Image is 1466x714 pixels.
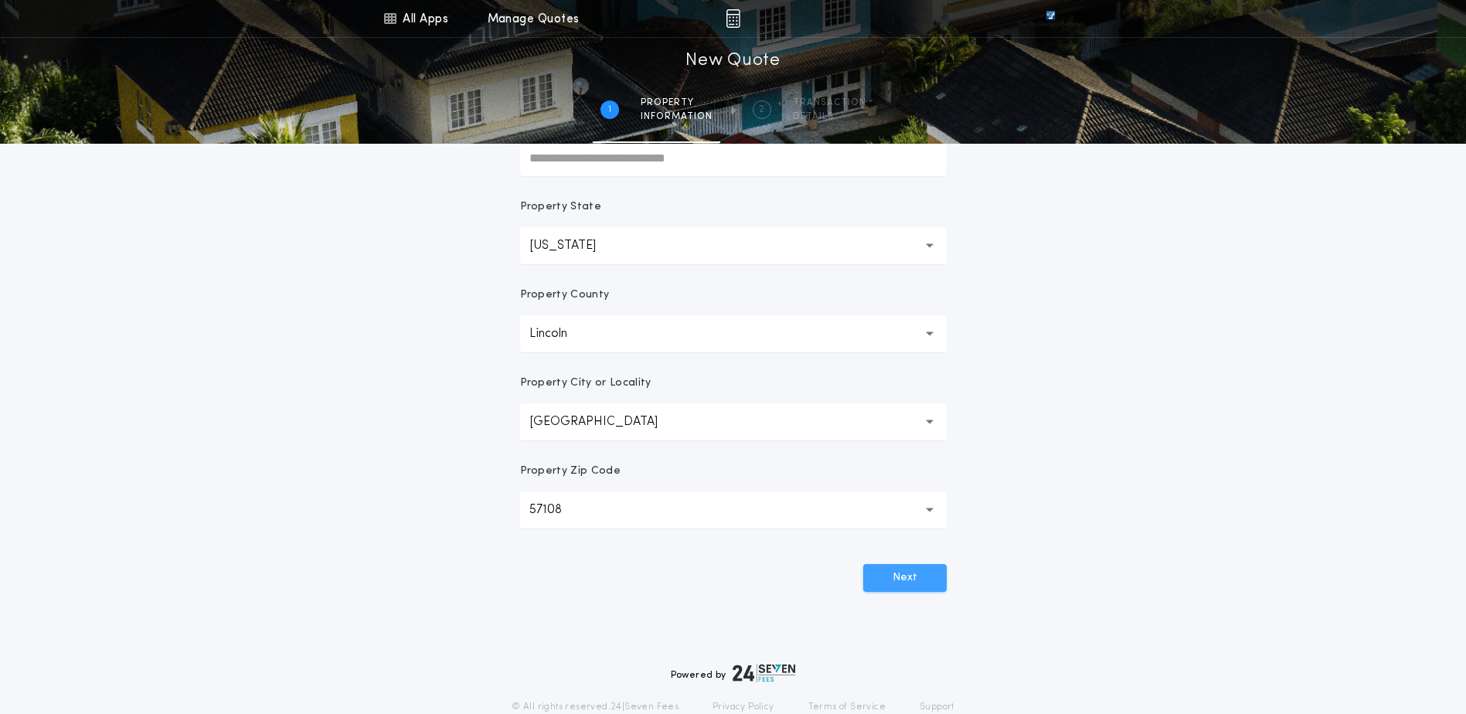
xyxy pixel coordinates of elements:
p: 57108 [529,501,587,519]
h2: 2 [759,104,764,116]
p: [GEOGRAPHIC_DATA] [529,413,682,431]
button: 57108 [520,491,947,529]
a: Support [920,701,954,713]
a: Terms of Service [808,701,886,713]
span: Transaction [793,97,866,109]
h2: 1 [608,104,611,116]
button: Lincoln [520,315,947,352]
h1: New Quote [685,49,780,73]
button: [US_STATE] [520,227,947,264]
span: information [641,110,713,123]
button: [GEOGRAPHIC_DATA] [520,403,947,440]
p: Property State [520,199,601,215]
span: details [793,110,866,123]
a: Privacy Policy [713,701,774,713]
p: © All rights reserved. 24|Seven Fees [512,701,679,713]
p: Lincoln [529,325,592,343]
p: Property Zip Code [520,464,621,479]
div: Powered by [671,664,796,682]
img: vs-icon [1018,11,1083,26]
p: Property County [520,287,610,303]
img: img [726,9,740,28]
p: Property City or Locality [520,376,651,391]
p: [US_STATE] [529,236,621,255]
span: Property [641,97,713,109]
button: Next [863,564,947,592]
img: logo [733,664,796,682]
